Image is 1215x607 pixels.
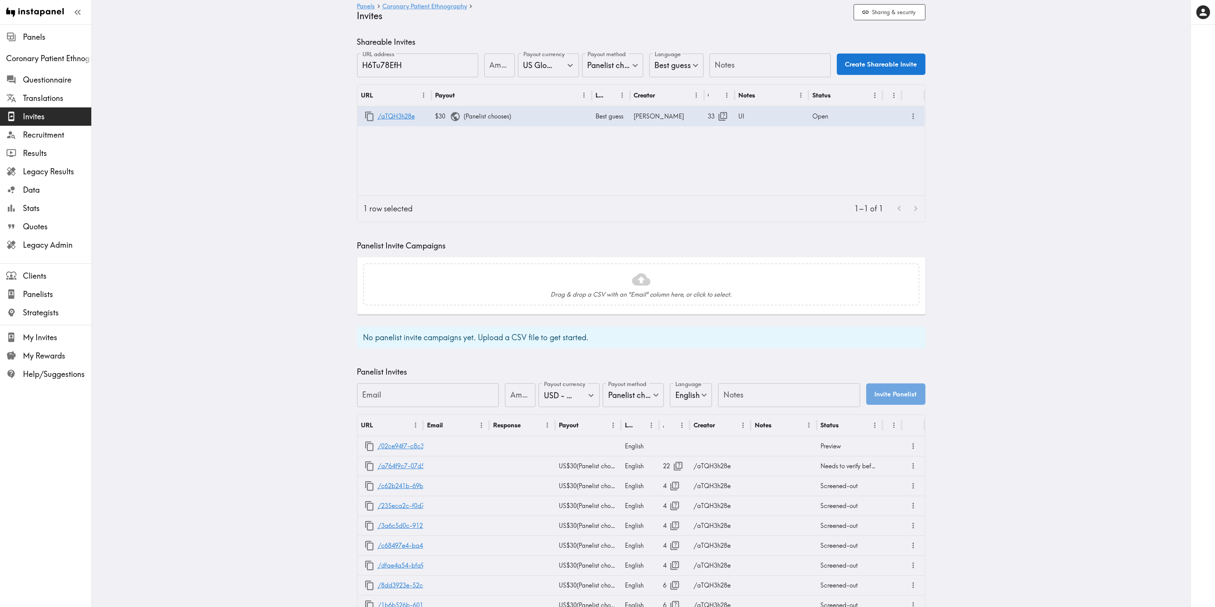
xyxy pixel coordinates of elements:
[691,89,702,101] button: Menu
[410,419,422,431] button: Menu
[817,575,883,595] div: Screened-out
[378,576,506,595] a: /8dd3923e-52ce-4d6c-b237-14ed6e72aad2
[362,50,395,58] label: URL address
[721,89,733,101] button: Menu
[374,89,386,101] button: Sort
[23,221,91,232] span: Quotes
[378,516,505,536] a: /3a6c5d0c-9120-496b-991e-367275746280
[907,579,920,592] button: more
[690,536,751,555] div: /aTQH3h28e
[675,380,701,388] label: Language
[820,421,839,429] div: Status
[361,421,373,429] div: URL
[579,419,591,431] button: Sort
[555,476,621,496] div: US$30 ( Panelist chooses )
[378,536,506,555] a: /c68497e4-ba4a-4b05-bc60-19812b009b97
[716,419,728,431] button: Sort
[6,53,91,64] span: Coronary Patient Ethnography
[587,50,626,58] label: Payout method
[840,419,851,431] button: Sort
[690,496,751,516] div: /aTQH3h28e
[809,106,883,126] div: Open
[690,456,751,476] div: /aTQH3h28e
[378,456,501,476] a: /a764f9c7-07d5-4ec1-9e1f-5b29d43dfbc7
[23,75,91,85] span: Questionnaire
[555,555,621,575] div: US$30 ( Panelist chooses )
[869,419,881,431] button: Menu
[855,203,883,214] p: 1–1 of 1
[23,351,91,361] span: My Rewards
[694,421,715,429] div: Creator
[578,89,590,101] button: Menu
[756,89,768,101] button: Sort
[907,110,920,123] button: more
[888,89,900,101] button: Menu
[663,576,686,595] div: 6
[23,240,91,250] span: Legacy Admin
[795,89,807,101] button: Menu
[817,516,883,536] div: Screened-out
[690,516,751,536] div: /aTQH3h28e
[23,166,91,177] span: Legacy Results
[888,419,900,431] button: Menu
[435,91,455,99] div: Payout
[357,240,925,251] h5: Panelist Invite Campaigns
[595,91,604,99] div: Language
[608,380,647,388] label: Payout method
[493,421,521,429] div: Response
[378,476,503,496] a: /c62b241b-69bb-4509-9eef-35174ee65c09
[23,271,91,281] span: Clients
[418,89,430,101] button: Menu
[555,516,621,536] div: US$30 ( Panelist chooses )
[817,476,883,496] div: Screened-out
[755,421,772,429] div: Notes
[476,419,487,431] button: Menu
[690,575,751,595] div: /aTQH3h28e
[663,516,686,536] div: 4
[621,496,659,516] div: English
[555,496,621,516] div: US$30 ( Panelist chooses )
[382,3,467,10] a: Coronary Patient Ethnography
[357,3,375,10] a: Panels
[582,54,643,77] div: Panelist chooses
[772,419,784,431] button: Sort
[670,383,712,407] div: English
[832,89,843,101] button: Sort
[357,37,925,47] h5: Shareable Invites
[551,290,732,299] h6: Drag & drop a CSV with an "Email" column here, or click to select.
[735,106,809,126] div: UI
[907,539,920,552] button: more
[708,107,731,126] div: 33
[854,4,925,21] button: Sharing & security
[361,91,373,99] div: URL
[621,456,659,476] div: English
[663,476,686,496] div: 4
[23,203,91,214] span: Stats
[655,50,681,58] label: Language
[866,383,925,405] button: Invite Panelist
[378,437,502,456] a: /02ce94f7-c8c3-4fd3-9dbd-091df02b95bb
[542,419,553,431] button: Menu
[663,456,686,476] div: 22
[621,476,659,496] div: English
[555,456,621,476] div: US$30 ( Panelist chooses )
[817,496,883,516] div: Screened-out
[555,536,621,555] div: US$30 ( Panelist chooses )
[23,289,91,300] span: Panelists
[603,383,664,407] div: Panelist chooses
[907,500,920,512] button: more
[803,419,815,431] button: Menu
[605,89,616,101] button: Sort
[431,106,592,126] div: ( Panelist chooses )
[690,476,751,496] div: /aTQH3h28e
[621,516,659,536] div: English
[663,421,664,429] div: Answers
[887,419,899,431] button: Sort
[621,555,659,575] div: English
[607,419,619,431] button: Menu
[634,419,646,431] button: Sort
[456,89,468,101] button: Sort
[646,419,657,431] button: Menu
[378,496,504,516] a: /235eca2c-f0d7-4cbb-a254-609c3170cac4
